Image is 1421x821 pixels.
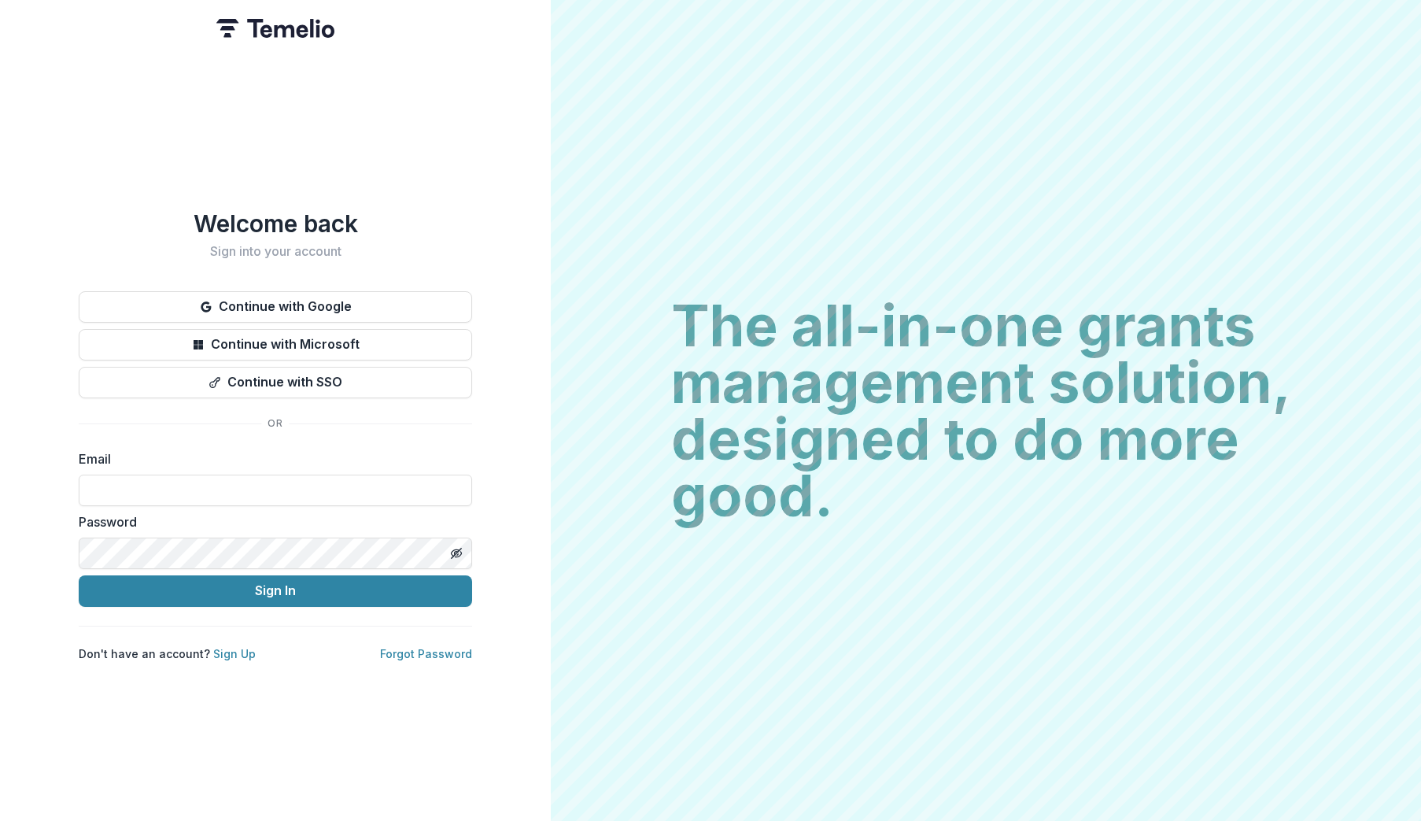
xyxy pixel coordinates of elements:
[79,575,472,607] button: Sign In
[79,209,472,238] h1: Welcome back
[79,512,463,531] label: Password
[216,19,334,38] img: Temelio
[79,645,256,662] p: Don't have an account?
[79,449,463,468] label: Email
[444,541,469,566] button: Toggle password visibility
[213,647,256,660] a: Sign Up
[79,244,472,259] h2: Sign into your account
[380,647,472,660] a: Forgot Password
[79,367,472,398] button: Continue with SSO
[79,329,472,361] button: Continue with Microsoft
[79,291,472,323] button: Continue with Google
